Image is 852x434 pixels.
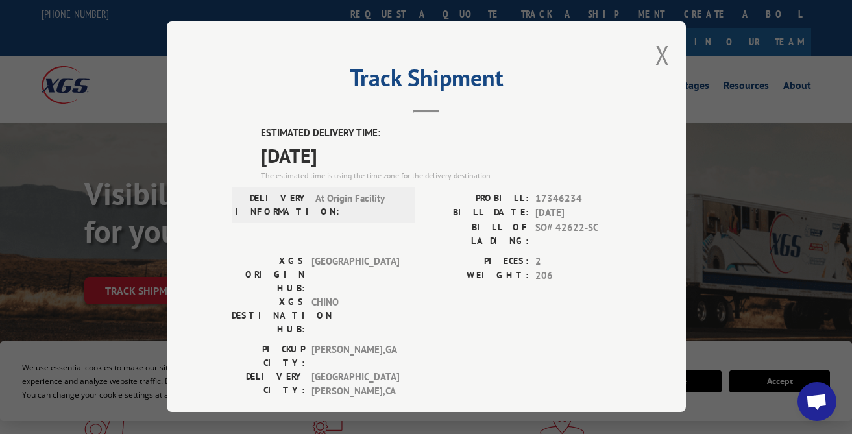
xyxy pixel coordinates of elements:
[535,221,621,248] span: SO# 42622-SC
[261,170,621,182] div: The estimated time is using the time zone for the delivery destination.
[535,269,621,284] span: 206
[232,69,621,93] h2: Track Shipment
[426,254,529,269] label: PIECES:
[535,206,621,221] span: [DATE]
[236,191,309,219] label: DELIVERY INFORMATION:
[232,343,305,370] label: PICKUP CITY:
[232,254,305,295] label: XGS ORIGIN HUB:
[311,295,399,336] span: CHINO
[797,382,836,421] div: Open chat
[655,38,670,72] button: Close modal
[426,206,529,221] label: BILL DATE:
[535,191,621,206] span: 17346234
[261,141,621,170] span: [DATE]
[426,221,529,248] label: BILL OF LADING:
[232,370,305,399] label: DELIVERY CITY:
[261,127,621,141] label: ESTIMATED DELIVERY TIME:
[311,370,399,399] span: [GEOGRAPHIC_DATA][PERSON_NAME] , CA
[535,254,621,269] span: 2
[232,295,305,336] label: XGS DESTINATION HUB:
[311,254,399,295] span: [GEOGRAPHIC_DATA]
[426,191,529,206] label: PROBILL:
[315,191,403,219] span: At Origin Facility
[426,269,529,284] label: WEIGHT:
[311,343,399,370] span: [PERSON_NAME] , GA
